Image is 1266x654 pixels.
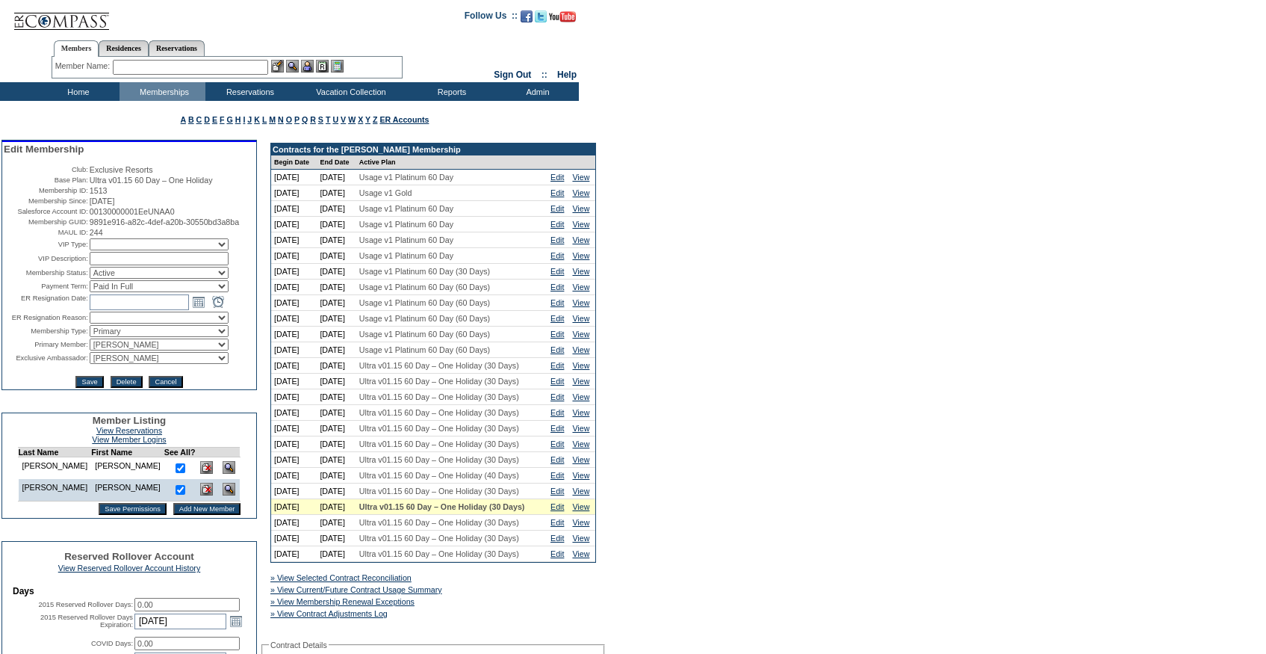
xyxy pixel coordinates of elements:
a: S [318,115,323,124]
a: Y [365,115,370,124]
span: 00130000001EeUNAA0 [90,207,175,216]
a: » View Selected Contract Reconciliation [270,573,412,582]
td: See All? [164,448,196,457]
input: Delete [111,376,143,388]
td: [DATE] [271,546,317,562]
td: [DATE] [317,280,356,295]
a: Edit [550,267,564,276]
a: Edit [550,235,564,244]
td: Admin [493,82,579,101]
a: R [310,115,316,124]
td: MAUL ID: [4,228,88,237]
span: Usage v1 Platinum 60 Day (60 Days) [359,298,490,307]
td: [DATE] [317,327,356,342]
td: [DATE] [317,217,356,232]
label: 2015 Reserved Rollover Days Expiration: [40,614,133,629]
img: View Dashboard [223,483,235,496]
td: Active Plan [356,155,547,170]
img: b_calculator.gif [331,60,344,73]
a: Edit [550,502,564,511]
a: J [247,115,252,124]
a: View [572,439,589,448]
a: A [181,115,186,124]
span: Ultra v01.15 60 Day – One Holiday (30 Days) [359,408,519,417]
a: I [243,115,245,124]
span: Usage v1 Platinum 60 Day [359,220,453,229]
img: Impersonate [301,60,314,73]
td: First Name [91,448,164,457]
a: View [572,220,589,229]
td: Reservations [205,82,291,101]
a: Open the calendar popup. [190,294,207,310]
td: Payment Term: [4,280,88,292]
span: :: [542,70,547,80]
td: Club: [4,165,88,174]
td: [PERSON_NAME] [18,457,91,480]
a: O [286,115,292,124]
a: Sign Out [494,70,531,80]
td: [DATE] [317,468,356,484]
td: [DATE] [271,531,317,546]
td: [DATE] [271,217,317,232]
td: Membership ID: [4,186,88,195]
a: V [341,115,346,124]
a: Subscribe to our YouTube Channel [549,15,576,24]
td: [DATE] [317,546,356,562]
td: [DATE] [317,374,356,389]
span: Ultra v01.15 60 Day – One Holiday (30 Days) [359,439,519,448]
span: Usage v1 Platinum 60 Day (60 Days) [359,330,490,339]
td: [DATE] [271,436,317,452]
a: View [572,235,589,244]
span: Ultra v01.15 60 Day – One Holiday (30 Days) [359,518,519,527]
span: Ultra v01.15 60 Day – One Holiday (30 Days) [359,534,519,543]
a: View [572,487,589,496]
td: Follow Us :: [465,9,518,27]
a: Members [54,40,99,57]
a: L [262,115,267,124]
a: Edit [550,298,564,307]
span: Usage v1 Platinum 60 Day [359,204,453,213]
td: ER Resignation Date: [4,294,88,310]
a: Edit [550,361,564,370]
a: U [332,115,338,124]
td: Membership Since: [4,197,88,206]
img: View [286,60,299,73]
td: [DATE] [317,311,356,327]
a: View [572,204,589,213]
td: VIP Description: [4,252,88,265]
span: Exclusive Resorts [90,165,153,174]
a: Edit [550,251,564,260]
a: Edit [550,330,564,339]
td: Contracts for the [PERSON_NAME] Membership [271,144,595,155]
a: Edit [550,392,564,401]
span: Usage v1 Gold [359,188,412,197]
td: [DATE] [317,342,356,358]
a: Edit [550,377,564,386]
a: View [572,471,589,480]
label: 2015 Reserved Rollover Days: [38,601,133,608]
img: Delete [200,461,213,474]
td: [DATE] [271,358,317,374]
td: Memberships [120,82,205,101]
td: [DATE] [271,468,317,484]
a: » View Membership Renewal Exceptions [270,597,415,606]
a: View [572,345,589,354]
a: Edit [550,204,564,213]
a: View [572,549,589,558]
td: [DATE] [317,484,356,499]
span: Ultra v01.15 60 Day – One Holiday (30 Days) [359,377,519,386]
a: Edit [550,408,564,417]
span: Usage v1 Platinum 60 Day [359,235,453,244]
img: Delete [200,483,213,496]
td: [DATE] [317,421,356,436]
td: [DATE] [271,342,317,358]
a: X [358,115,363,124]
span: Ultra v01.15 60 Day – One Holiday (30 Days) [359,549,519,558]
a: View [572,502,589,511]
input: Save [75,376,103,388]
span: Ultra v01.15 60 Day – One Holiday (30 Days) [359,502,525,511]
td: Membership Type: [4,325,88,337]
a: Edit [550,345,564,354]
a: M [269,115,276,124]
td: [DATE] [271,452,317,468]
